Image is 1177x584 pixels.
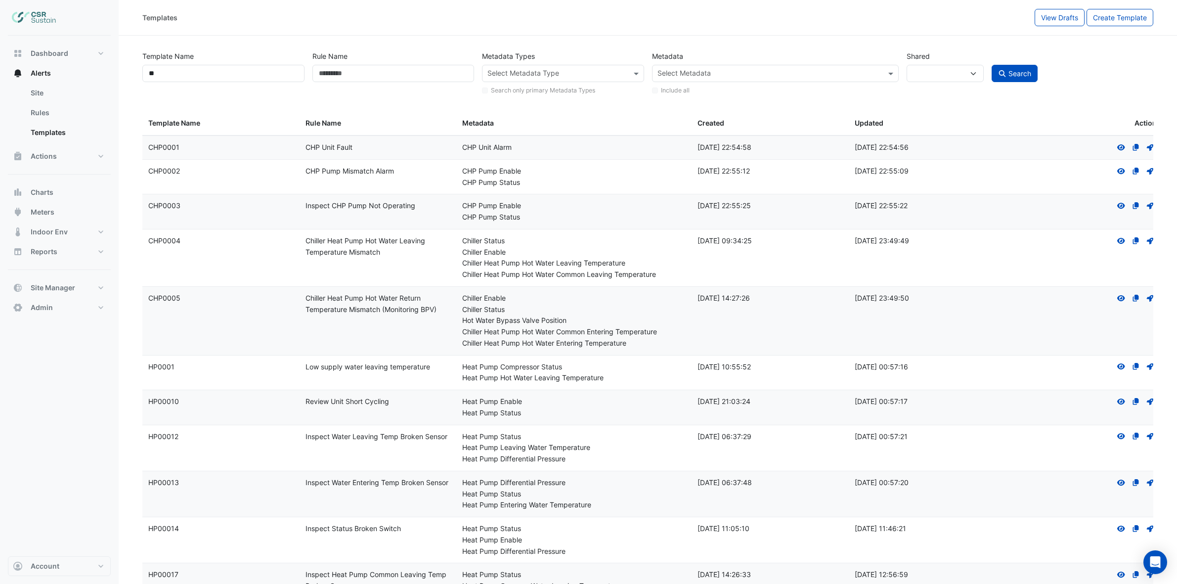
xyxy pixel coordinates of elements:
span: Create Template [1093,13,1147,22]
div: [DATE] 00:57:17 [855,396,1000,407]
button: Reports [8,242,111,262]
span: Indoor Env [31,227,68,237]
button: Charts [8,182,111,202]
fa-icon: View [1117,432,1126,441]
div: CHP0001 [148,142,294,153]
div: Low supply water leaving temperature [305,361,451,373]
fa-icon: View [1117,143,1126,151]
app-icon: Reports [13,247,23,257]
div: Heat Pump Enable [462,535,686,546]
label: Metadata Types [482,47,535,65]
div: Inspect CHP Pump Not Operating [305,200,451,212]
fa-icon: The template is owned by a different customer and is shared with you. A copy has to be created to... [1132,397,1140,405]
fa-icon: The template is owned by a different customer and is shared with you. A copy has to be created to... [1132,236,1140,245]
span: Rule Name [305,119,341,127]
fa-icon: Deploy [1146,478,1155,487]
fa-icon: Deploy [1146,167,1155,175]
button: Alerts [8,63,111,83]
span: Charts [31,187,53,197]
button: Account [8,556,111,576]
fa-icon: View [1117,167,1126,175]
div: Chiller Enable [462,247,686,258]
div: HP00017 [148,569,294,581]
div: CHP0005 [148,293,294,304]
span: Alerts [31,68,51,78]
div: Chiller Heat Pump Hot Water Leaving Temperature Mismatch [305,235,451,258]
div: [DATE] 21:03:24 [697,396,843,407]
fa-icon: Deploy [1146,201,1155,210]
div: HP00014 [148,523,294,535]
div: Heat Pump Status [462,431,686,443]
button: Search [992,65,1038,82]
div: [DATE] 12:56:59 [855,569,1000,581]
span: Meters [31,207,54,217]
a: Rules [23,103,111,123]
label: Include all [661,86,690,95]
span: Reports [31,247,57,257]
app-icon: Charts [13,187,23,197]
span: Action [1134,118,1157,129]
div: CHP0002 [148,166,294,177]
fa-icon: View [1117,524,1126,533]
div: Heat Pump Entering Water Temperature [462,499,686,511]
fa-icon: Deploy [1146,236,1155,245]
div: [DATE] 10:55:52 [697,361,843,373]
label: Rule Name [312,47,348,65]
div: Heat Pump Differential Pressure [462,453,686,465]
div: [DATE] 22:54:58 [697,142,843,153]
div: HP00010 [148,396,294,407]
fa-icon: The template is owned by a different customer and is shared with you. A copy has to be created to... [1132,167,1140,175]
div: CHP Unit Alarm [462,142,686,153]
div: CHP Pump Enable [462,200,686,212]
button: Admin [8,298,111,317]
div: [DATE] 23:49:49 [855,235,1000,247]
div: CHP Pump Status [462,177,686,188]
div: Heat Pump Enable [462,396,686,407]
div: HP0001 [148,361,294,373]
button: Meters [8,202,111,222]
div: [DATE] 22:54:56 [855,142,1000,153]
fa-icon: Deploy [1146,362,1155,371]
span: Metadata [462,119,494,127]
img: Company Logo [12,8,56,28]
div: [DATE] 06:37:48 [697,477,843,489]
div: Chiller Status [462,235,686,247]
span: Updated [855,119,883,127]
button: Site Manager [8,278,111,298]
fa-icon: The template is owned by a different customer and is shared with you. A copy has to be created to... [1132,294,1140,302]
div: Chiller Heat Pump Hot Water Common Leaving Temperature [462,269,686,280]
app-icon: Alerts [13,68,23,78]
app-icon: Dashboard [13,48,23,58]
fa-icon: Deploy [1146,524,1155,533]
div: CHP Pump Status [462,212,686,223]
div: [DATE] 09:34:25 [697,235,843,247]
div: [DATE] 00:57:21 [855,431,1000,443]
span: View Drafts [1041,13,1078,22]
div: Heat Pump Status [462,569,686,581]
fa-icon: The template is owned by a different customer and is shared with you. A copy has to be created to... [1132,362,1140,371]
fa-icon: View [1117,478,1126,487]
fa-icon: The template is owned by a different customer and is shared with you. A copy has to be created to... [1132,143,1140,151]
button: Create Template [1087,9,1153,26]
fa-icon: Deploy [1146,143,1155,151]
div: Alerts [8,83,111,146]
div: [DATE] 06:37:29 [697,431,843,443]
button: Actions [8,146,111,166]
fa-icon: View [1117,397,1126,405]
fa-icon: Deploy [1146,397,1155,405]
label: Search only primary Metadata Types [491,86,595,95]
label: Template Name [142,47,194,65]
div: Heat Pump Compressor Status [462,361,686,373]
fa-icon: View [1117,201,1126,210]
fa-icon: Deploy [1146,294,1155,302]
div: Heat Pump Status [462,489,686,500]
div: [DATE] 11:46:21 [855,523,1000,535]
app-icon: Indoor Env [13,227,23,237]
span: Actions [31,151,57,161]
fa-icon: Deploy [1146,432,1155,441]
div: Inspect Water Leaving Temp Broken Sensor [305,431,451,443]
div: [DATE] 22:55:12 [697,166,843,177]
fa-icon: The template is owned by a different customer and is shared with you. A copy has to be created to... [1132,478,1140,487]
div: CHP Unit Fault [305,142,451,153]
span: Admin [31,303,53,313]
